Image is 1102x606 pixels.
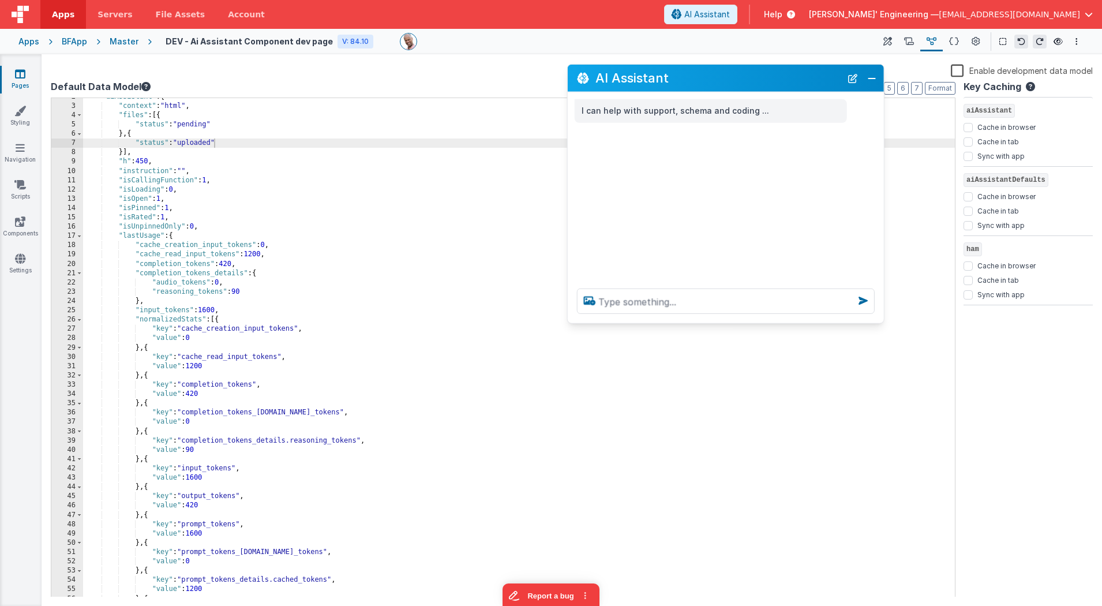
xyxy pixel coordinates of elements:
span: File Assets [156,9,205,20]
div: 38 [51,427,83,436]
p: I can help with support, schema and coding ... [582,104,840,118]
button: 6 [897,82,909,95]
div: 27 [51,324,83,334]
div: 15 [51,213,83,222]
button: 5 [884,82,895,95]
button: New Chat [845,70,861,86]
div: 47 [51,511,83,520]
div: 40 [51,446,83,455]
div: BFApp [62,36,87,47]
div: 10 [51,167,83,176]
div: 14 [51,204,83,213]
div: 29 [51,343,83,353]
div: 6 [51,129,83,139]
span: [EMAIL_ADDRESS][DOMAIN_NAME] [939,9,1080,20]
button: Default Data Model [51,80,151,93]
div: 45 [51,492,83,501]
div: 20 [51,260,83,269]
div: Master [110,36,138,47]
h4: Key Caching [964,82,1021,92]
label: Cache in tab [977,274,1019,285]
div: 12 [51,185,83,194]
div: 23 [51,287,83,297]
div: 37 [51,417,83,427]
h4: DEV - Ai Assistant Component dev page [166,37,333,46]
button: 7 [911,82,923,95]
div: 11 [51,176,83,185]
div: 50 [51,538,83,548]
button: AI Assistant [664,5,737,24]
div: 30 [51,353,83,362]
div: 34 [51,390,83,399]
div: Apps [18,36,39,47]
div: 43 [51,473,83,482]
div: 13 [51,194,83,204]
label: Cache in tab [977,204,1019,216]
span: aiAssistantDefaults [964,173,1048,187]
button: Close [864,70,879,86]
div: 3 [51,102,83,111]
label: Sync with app [977,288,1025,300]
div: 52 [51,557,83,566]
div: 33 [51,380,83,390]
label: Sync with app [977,219,1025,230]
div: 35 [51,399,83,408]
div: 32 [51,371,83,380]
label: Cache in browser [977,259,1036,271]
label: Cache in tab [977,135,1019,147]
span: [PERSON_NAME]' Engineering — [809,9,939,20]
div: 19 [51,250,83,259]
button: Options [1070,35,1084,48]
span: ham [964,242,982,256]
div: 56 [51,594,83,604]
label: Cache in browser [977,190,1036,201]
span: aiAssistant [964,104,1015,118]
div: 51 [51,548,83,557]
span: Help [764,9,782,20]
div: 44 [51,482,83,492]
div: 16 [51,222,83,231]
div: 7 [51,139,83,148]
h2: AI Assistant [595,71,841,85]
div: 42 [51,464,83,473]
div: 17 [51,231,83,241]
span: Apps [52,9,74,20]
label: Enable development data model [951,63,1093,77]
img: 11ac31fe5dc3d0eff3fbbbf7b26fa6e1 [400,33,417,50]
div: 53 [51,566,83,575]
div: 36 [51,408,83,417]
div: 31 [51,362,83,371]
button: Format [925,82,955,95]
div: 48 [51,520,83,529]
div: 46 [51,501,83,510]
label: Cache in browser [977,121,1036,132]
div: 49 [51,529,83,538]
div: V: 84.10 [338,35,373,48]
div: 25 [51,306,83,315]
div: 22 [51,278,83,287]
div: 41 [51,455,83,464]
label: Sync with app [977,149,1025,161]
div: 9 [51,157,83,166]
div: 5 [51,120,83,129]
div: 18 [51,241,83,250]
div: 28 [51,334,83,343]
div: 39 [51,436,83,446]
div: 55 [51,585,83,594]
button: [PERSON_NAME]' Engineering — [EMAIL_ADDRESS][DOMAIN_NAME] [809,9,1093,20]
div: 4 [51,111,83,120]
div: 21 [51,269,83,278]
div: 54 [51,575,83,585]
span: Servers [98,9,132,20]
div: 26 [51,315,83,324]
div: 8 [51,148,83,157]
span: AI Assistant [684,9,730,20]
div: 24 [51,297,83,306]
